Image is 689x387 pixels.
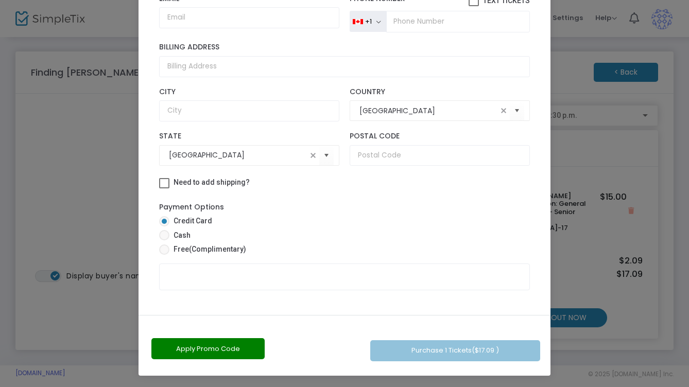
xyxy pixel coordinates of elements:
[510,100,524,121] button: Select
[159,132,339,141] label: State
[169,244,246,255] span: Free
[159,202,224,213] label: Payment Options
[159,56,530,77] input: Billing Address
[159,7,339,28] input: Email
[159,100,339,121] input: City
[386,11,530,32] input: Phone Number
[350,132,530,141] label: Postal Code
[359,105,497,116] input: Select Country
[160,264,529,314] iframe: Secure Credit Card Form
[307,149,319,162] span: clear
[189,245,246,253] span: (Complimentary)
[497,104,510,117] span: clear
[350,145,530,166] input: Postal Code
[174,178,250,186] span: Need to add shipping?
[151,338,265,359] button: Apply Promo Code
[169,150,307,161] input: Select State
[159,87,339,97] label: City
[365,17,372,26] div: +1
[169,230,191,241] span: Cash
[319,145,334,166] button: Select
[169,216,212,226] span: Credit Card
[350,11,386,32] button: +1
[350,87,530,97] label: Country
[159,43,530,52] label: Billing Address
